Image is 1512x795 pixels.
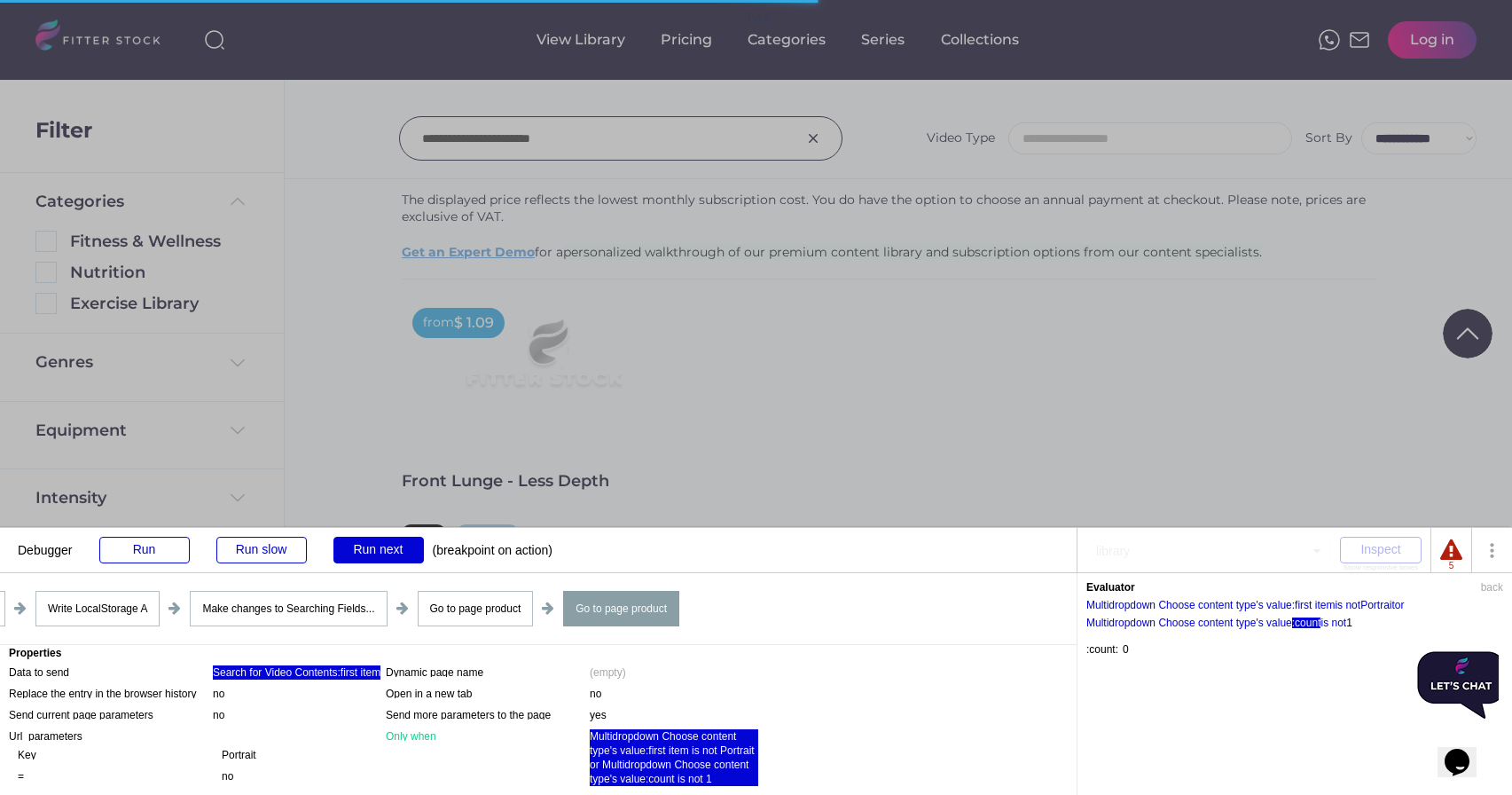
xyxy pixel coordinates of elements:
[333,537,424,563] div: Run next
[1410,644,1499,726] iframe: chat widget
[418,591,534,626] div: Go to page product
[9,648,1068,658] div: Properties
[213,665,380,680] div: Search for Video Contents:first item
[386,729,590,741] div: Only when
[1256,618,1291,628] div: 's value
[1360,600,1395,610] div: Portrait
[1256,600,1291,610] div: 's value
[590,665,626,680] div: (empty)
[1320,618,1346,628] div: is not
[213,708,224,722] div: no
[222,748,256,762] div: Portrait
[18,748,222,760] div: Key
[590,729,758,786] div: Multidropdown Choose content type's value:first item is not Portrait or Multidropdown Choose cont...
[386,665,590,677] div: Dynamic page name
[1086,582,1135,593] div: Evaluator
[216,537,307,563] div: Run slow
[18,769,222,781] div: =
[563,591,679,626] div: Go to page product
[590,708,607,722] div: yes
[18,528,73,556] div: Debugger
[9,708,213,720] div: Send current page parameters
[1438,724,1494,777] iframe: chat widget
[9,687,213,698] div: Replace the entry in the browser history
[386,708,590,720] div: Send more parameters to the page
[222,769,233,783] div: no
[1086,618,1256,628] div: Multidropdown Choose content type
[1086,600,1256,610] div: Multidropdown Choose content type
[1346,618,1352,628] div: 1
[7,7,96,75] img: Chat attention grabber
[590,687,601,701] div: no
[1440,562,1462,571] div: 5
[9,729,213,741] div: Url_parameters
[190,591,387,626] div: Make changes to Searching Fields...
[1335,600,1360,610] div: is not
[1395,600,1405,610] div: or
[1292,618,1321,628] div: :count
[9,665,213,677] div: Data to send
[386,687,590,698] div: Open in a new tab
[433,528,552,556] div: (breakpoint on action)
[1481,582,1503,593] div: back
[1292,600,1336,610] div: :first item
[1123,644,1129,655] div: 0
[35,591,161,626] div: Write LocalStorage A
[1086,644,1118,655] div: :count:
[213,687,224,701] div: no
[99,537,190,563] div: Run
